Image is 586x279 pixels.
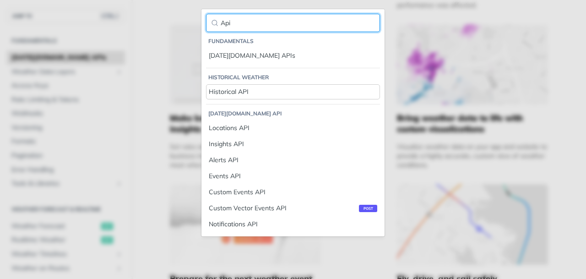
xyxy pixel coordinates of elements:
[206,217,380,232] a: Notifications API
[208,109,380,118] li: [DATE][DOMAIN_NAME] API
[206,137,380,152] a: Insights API
[208,37,380,46] li: Fundamentals
[209,87,377,97] div: Historical API
[209,155,377,165] div: Alerts API
[206,153,380,168] a: Alerts API
[209,187,377,197] div: Custom Events API
[206,84,380,99] a: Historical API
[209,171,377,181] div: Events API
[359,205,377,212] span: post
[206,48,380,63] a: [DATE][DOMAIN_NAME] APIs
[208,73,380,82] li: Historical Weather
[201,27,385,236] nav: Reference navigation
[209,203,377,213] div: Custom Vector Events API
[206,201,380,216] a: Custom Vector Events APIpost
[209,123,377,133] div: Locations API
[209,139,377,149] div: Insights API
[206,120,380,136] a: Locations API
[209,51,377,60] div: [DATE][DOMAIN_NAME] APIs
[206,14,380,32] input: Filter
[206,169,380,184] a: Events API
[206,185,380,200] a: Custom Events API
[209,219,377,229] div: Notifications API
